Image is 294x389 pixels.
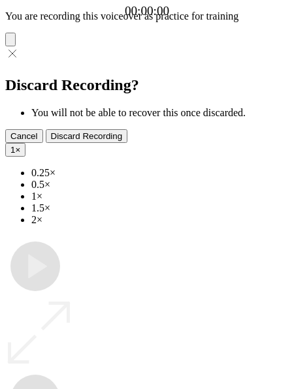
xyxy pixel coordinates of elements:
li: 1× [31,191,289,202]
li: You will not be able to recover this once discarded. [31,107,289,119]
button: 1× [5,143,25,157]
li: 2× [31,214,289,226]
a: 00:00:00 [125,4,169,18]
button: Discard Recording [46,129,128,143]
span: 1 [10,145,15,155]
h2: Discard Recording? [5,76,289,94]
li: 1.5× [31,202,289,214]
button: Cancel [5,129,43,143]
li: 0.5× [31,179,289,191]
li: 0.25× [31,167,289,179]
p: You are recording this voiceover as practice for training [5,10,289,22]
